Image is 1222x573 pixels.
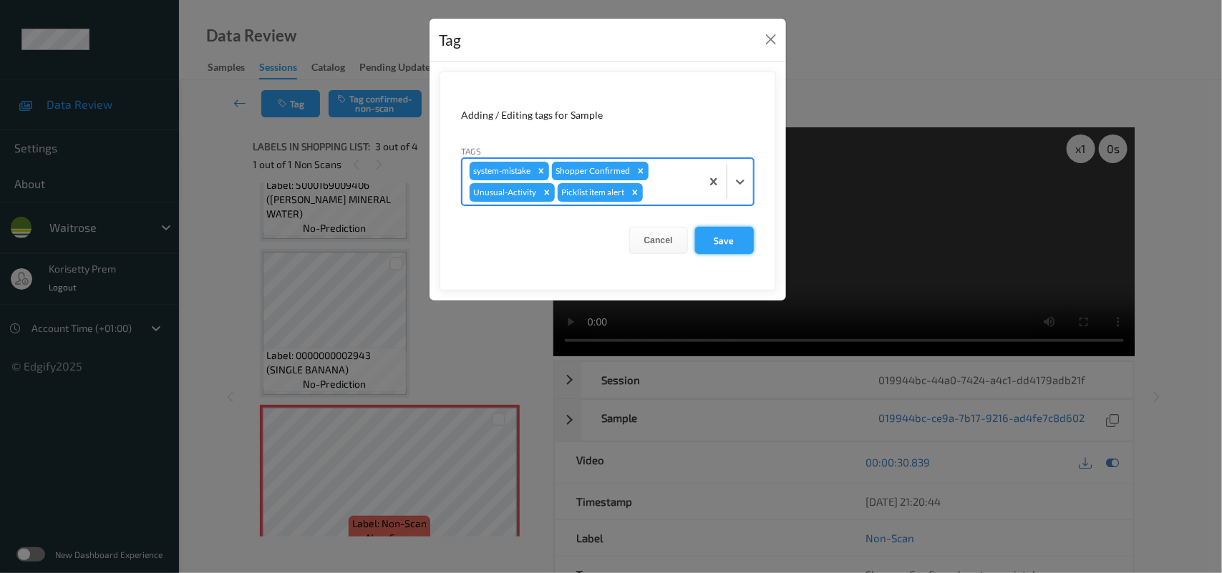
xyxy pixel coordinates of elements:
[470,162,533,180] div: system-mistake
[629,227,688,254] button: Cancel
[761,29,781,49] button: Close
[539,183,555,202] div: Remove Unusual-Activity
[462,145,482,157] label: Tags
[440,29,462,52] div: Tag
[695,227,754,254] button: Save
[558,183,627,202] div: Picklist item alert
[470,183,539,202] div: Unusual-Activity
[462,108,754,122] div: Adding / Editing tags for Sample
[627,183,643,202] div: Remove Picklist item alert
[633,162,649,180] div: Remove Shopper Confirmed
[552,162,633,180] div: Shopper Confirmed
[533,162,549,180] div: Remove system-mistake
